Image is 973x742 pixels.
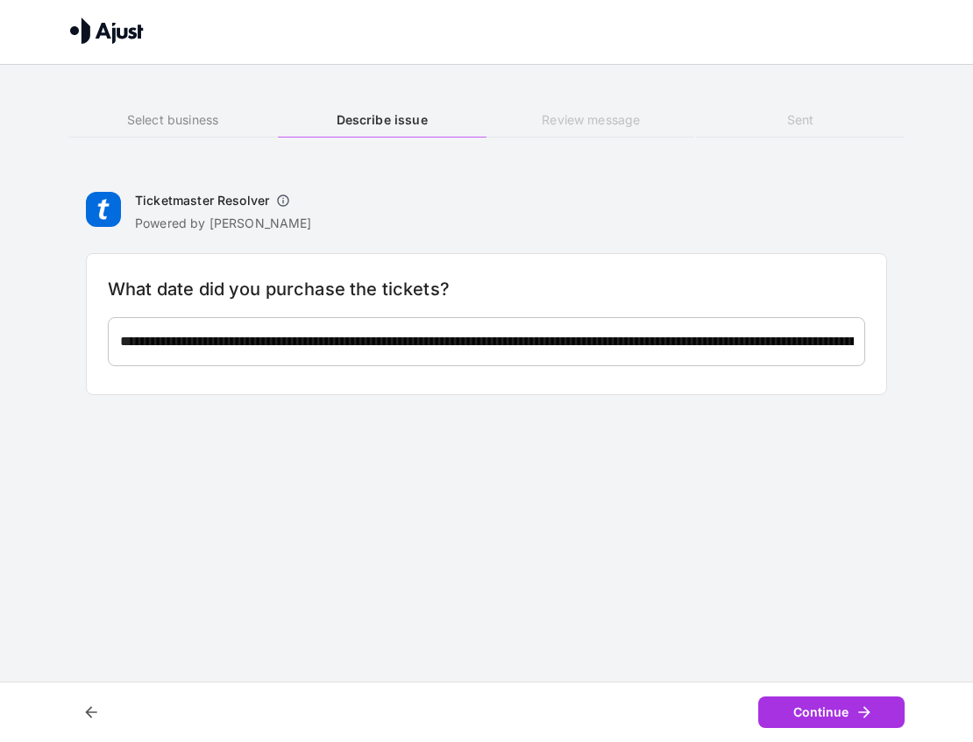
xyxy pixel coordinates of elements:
h6: Describe issue [278,110,486,130]
h6: Sent [696,110,905,130]
p: Powered by [PERSON_NAME] [135,215,312,232]
img: Ticketmaster [86,192,121,227]
h6: What date did you purchase the tickets? [108,275,865,303]
h6: Review message [486,110,695,130]
h6: Select business [68,110,277,130]
img: Ajust [70,18,144,44]
h6: Ticketmaster Resolver [135,192,269,209]
button: Continue [758,696,905,729]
